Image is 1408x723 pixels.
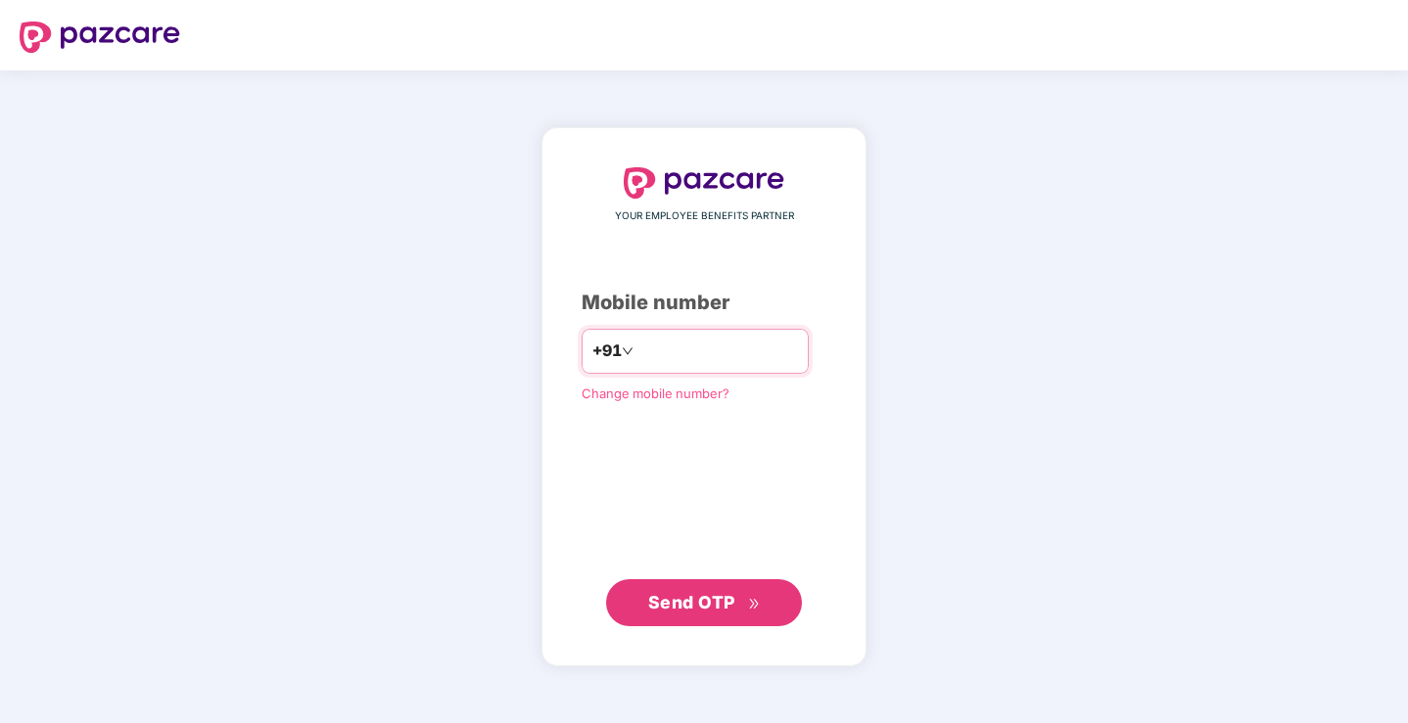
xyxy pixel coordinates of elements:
span: double-right [748,598,761,610]
button: Send OTPdouble-right [606,579,802,626]
span: Send OTP [648,592,735,612]
div: Mobile number [582,288,826,318]
span: YOUR EMPLOYEE BENEFITS PARTNER [615,208,794,224]
img: logo [20,22,180,53]
span: down [622,345,634,357]
img: logo [624,167,784,199]
span: +91 [592,339,622,363]
a: Change mobile number? [582,385,729,401]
